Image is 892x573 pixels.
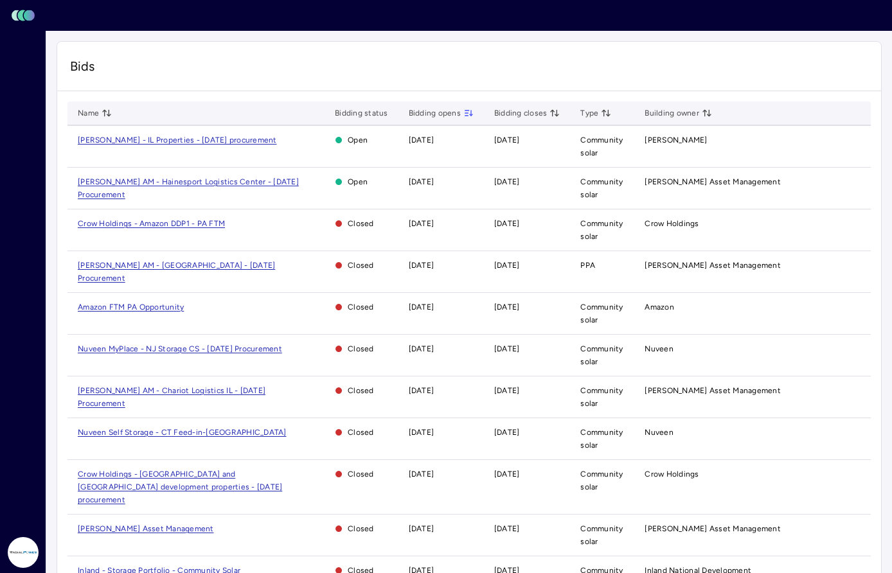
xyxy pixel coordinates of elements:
[494,303,520,312] time: [DATE]
[335,175,388,188] span: Open
[78,470,282,504] a: Crow Holdings - [GEOGRAPHIC_DATA] and [GEOGRAPHIC_DATA] development properties - [DATE] procurement
[634,251,871,293] td: [PERSON_NAME] Asset Management
[494,470,520,479] time: [DATE]
[335,426,388,439] span: Closed
[335,522,388,535] span: Closed
[570,293,634,335] td: Community solar
[601,108,611,118] button: toggle sorting
[634,168,871,209] td: [PERSON_NAME] Asset Management
[494,107,560,119] span: Bidding closes
[634,209,871,251] td: Crow Holdings
[494,524,520,533] time: [DATE]
[570,515,634,556] td: Community solar
[409,303,434,312] time: [DATE]
[494,177,520,186] time: [DATE]
[78,177,299,199] a: [PERSON_NAME] AM - Hainesport Logistics Center - [DATE] Procurement
[570,460,634,515] td: Community solar
[409,107,474,119] span: Bidding opens
[494,261,520,270] time: [DATE]
[78,428,287,437] a: Nuveen Self Storage - CT Feed-in-[GEOGRAPHIC_DATA]
[634,418,871,460] td: Nuveen
[409,136,434,145] time: [DATE]
[409,386,434,395] time: [DATE]
[78,344,282,353] a: Nuveen MyPlace - NJ Storage CS - [DATE] Procurement
[494,344,520,353] time: [DATE]
[78,107,112,119] span: Name
[409,177,434,186] time: [DATE]
[102,108,112,118] button: toggle sorting
[409,261,434,270] time: [DATE]
[634,335,871,376] td: Nuveen
[634,460,871,515] td: Crow Holdings
[549,108,560,118] button: toggle sorting
[78,386,265,408] a: [PERSON_NAME] AM - Chariot Logistics IL - [DATE] Procurement
[78,524,214,533] a: [PERSON_NAME] Asset Management
[78,219,225,228] a: Crow Holdings - Amazon DDP1 - PA FTM
[335,384,388,397] span: Closed
[335,342,388,355] span: Closed
[335,217,388,230] span: Closed
[409,524,434,533] time: [DATE]
[570,126,634,168] td: Community solar
[570,335,634,376] td: Community solar
[78,261,275,283] a: [PERSON_NAME] AM - [GEOGRAPHIC_DATA] - [DATE] Procurement
[570,251,634,293] td: PPA
[78,136,277,145] a: [PERSON_NAME] - IL Properties - [DATE] procurement
[702,108,712,118] button: toggle sorting
[634,126,871,168] td: [PERSON_NAME]
[335,134,388,146] span: Open
[335,259,388,272] span: Closed
[634,515,871,556] td: [PERSON_NAME] Asset Management
[570,168,634,209] td: Community solar
[494,428,520,437] time: [DATE]
[70,57,868,75] span: Bids
[570,376,634,418] td: Community solar
[335,468,388,480] span: Closed
[409,344,434,353] time: [DATE]
[580,107,611,119] span: Type
[463,108,474,118] button: toggle sorting
[409,428,434,437] time: [DATE]
[8,537,39,568] img: Radial Power
[494,386,520,395] time: [DATE]
[335,107,388,119] span: Bidding status
[645,107,712,119] span: Building owner
[494,136,520,145] time: [DATE]
[570,209,634,251] td: Community solar
[78,303,184,312] a: Amazon FTM PA Opportunity
[634,293,871,335] td: Amazon
[335,301,388,313] span: Closed
[494,219,520,228] time: [DATE]
[634,376,871,418] td: [PERSON_NAME] Asset Management
[409,219,434,228] time: [DATE]
[409,470,434,479] time: [DATE]
[570,418,634,460] td: Community solar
